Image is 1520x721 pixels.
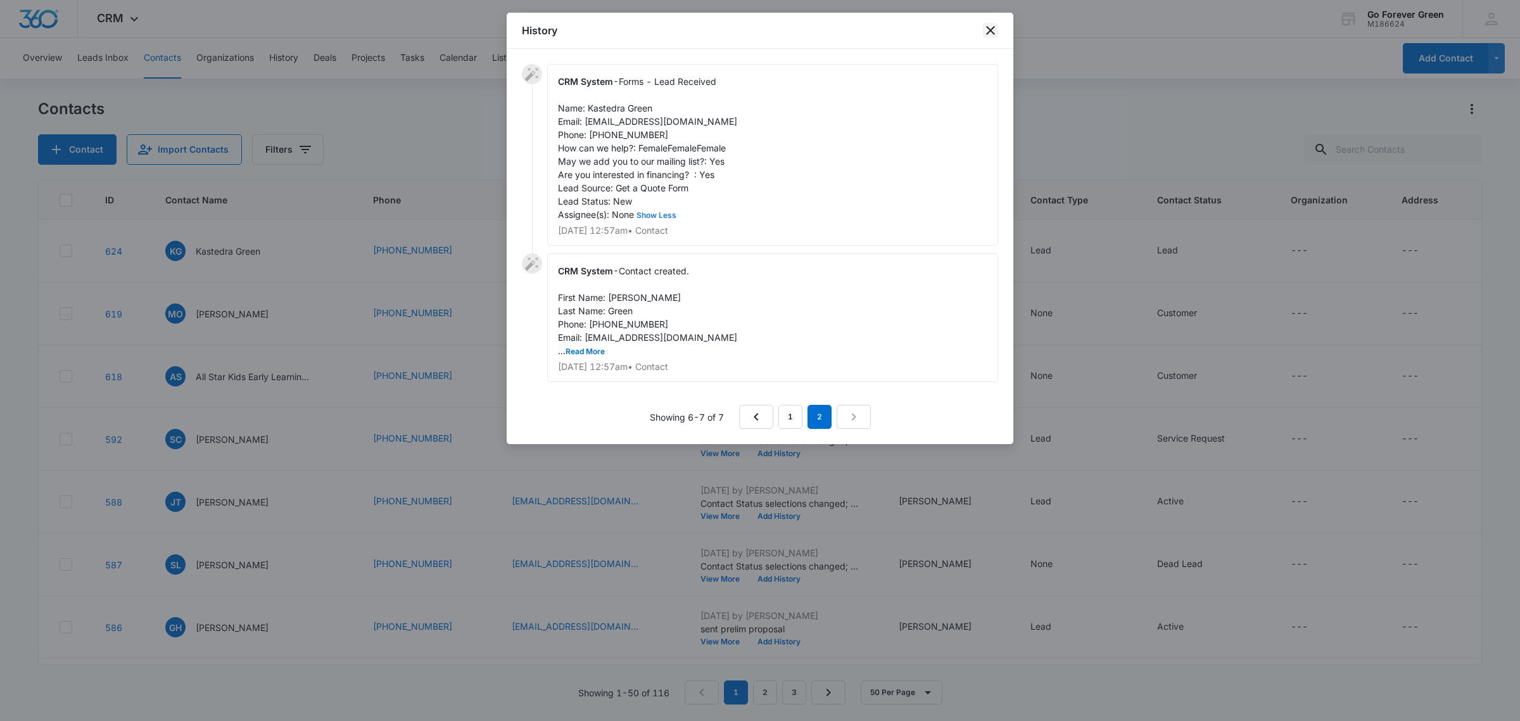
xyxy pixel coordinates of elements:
div: - [547,64,998,246]
button: close [983,23,998,38]
div: - [547,253,998,382]
button: Show Less [634,212,679,219]
p: [DATE] 12:57am • Contact [558,362,987,371]
h1: History [522,23,557,38]
a: Page 1 [778,405,802,429]
button: Read More [566,348,605,355]
p: Showing 6-7 of 7 [650,411,724,424]
a: Previous Page [739,405,773,429]
em: 2 [807,405,832,429]
nav: Pagination [739,405,871,429]
span: Forms - Lead Received Name: Kastedra Green Email: [EMAIL_ADDRESS][DOMAIN_NAME] Phone: [PHONE_NUMB... [558,76,737,220]
span: Contact created. First Name: [PERSON_NAME] Last Name: Green Phone: [PHONE_NUMBER] Email: [EMAIL_A... [558,265,737,356]
p: [DATE] 12:57am • Contact [558,226,987,235]
span: CRM System [558,265,613,276]
span: CRM System [558,76,613,87]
